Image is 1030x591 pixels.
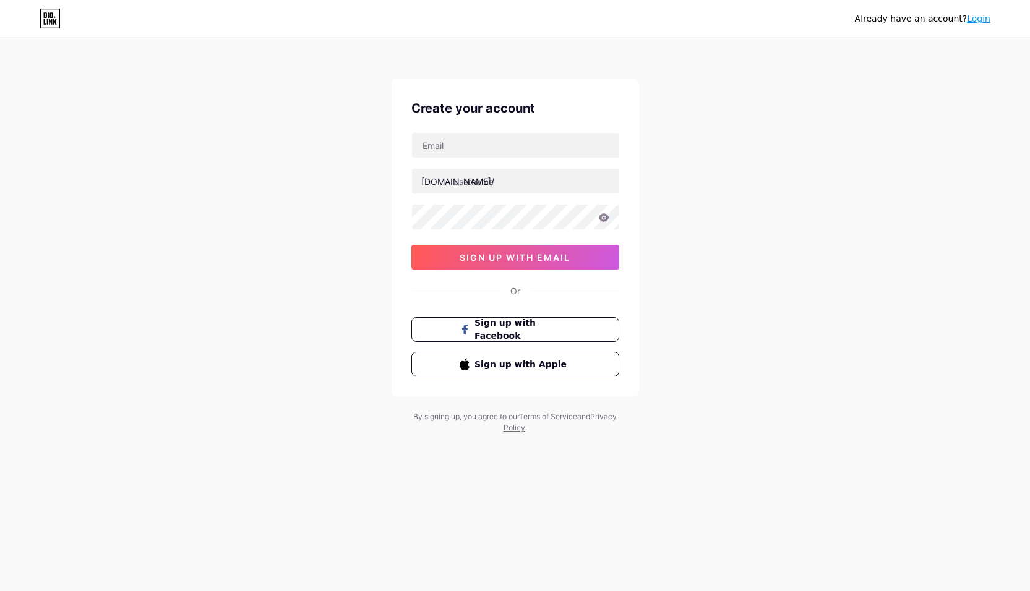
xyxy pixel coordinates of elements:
span: sign up with email [460,252,570,263]
div: [DOMAIN_NAME]/ [421,175,494,188]
input: Email [412,133,619,158]
button: sign up with email [411,245,619,270]
span: Sign up with Facebook [474,317,570,342]
a: Terms of Service [519,412,577,421]
div: Already have an account? [855,12,990,25]
a: Login [967,14,990,23]
input: username [412,169,619,193]
div: By signing up, you agree to our and . [410,411,620,433]
button: Sign up with Facebook [411,317,619,342]
button: Sign up with Apple [411,352,619,376]
span: Sign up with Apple [474,358,570,371]
div: Create your account [411,99,619,117]
div: Or [510,284,520,297]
